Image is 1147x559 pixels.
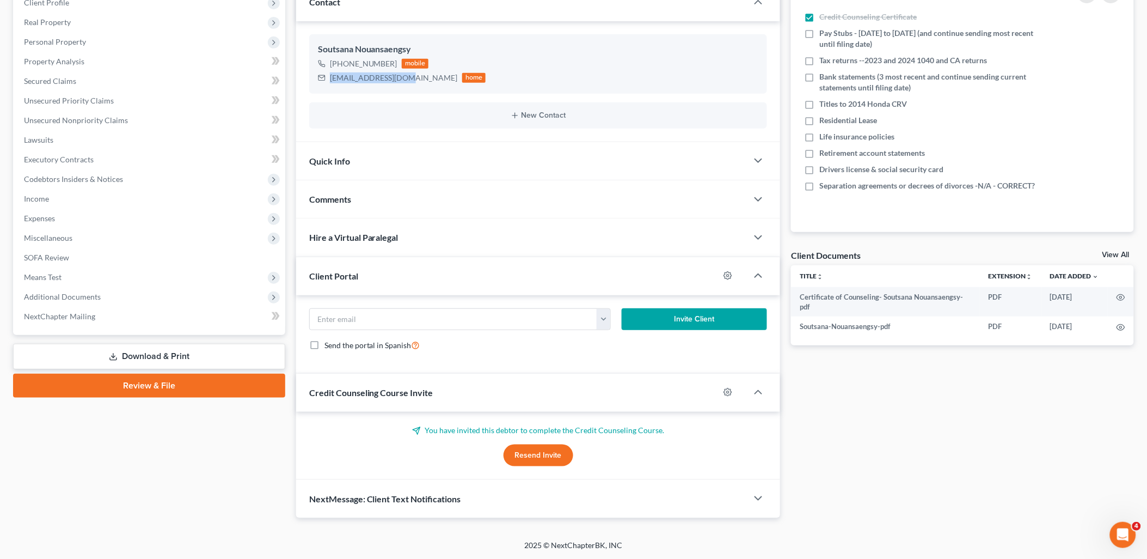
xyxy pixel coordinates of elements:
td: PDF [980,287,1041,317]
i: expand_more [1093,274,1099,280]
span: SOFA Review [24,253,69,262]
span: Residential Lease [819,115,877,126]
button: New Contact [318,111,759,120]
div: Client Documents [791,250,861,261]
span: Income [24,194,49,203]
a: Titleunfold_more [800,272,823,280]
span: 4 [1132,522,1141,531]
iframe: Intercom live chat [1110,522,1136,548]
span: Unsecured Priority Claims [24,96,114,105]
span: Expenses [24,214,55,223]
a: Unsecured Priority Claims [15,91,285,111]
a: Extensionunfold_more [989,272,1033,280]
input: Enter email [310,309,598,330]
span: Personal Property [24,37,86,46]
span: Means Test [24,272,62,282]
span: Executory Contracts [24,155,94,164]
td: PDF [980,317,1041,336]
span: Separation agreements or decrees of divorces -N/A - CORRECT? [819,180,1035,191]
span: Credit Counseling Course Invite [309,387,433,398]
a: Review & File [13,374,285,398]
a: Lawsuits [15,130,285,150]
div: mobile [402,59,429,69]
span: Send the portal in Spanish [324,341,412,350]
span: Credit Counseling Certificate [819,11,917,22]
span: Life insurance policies [819,131,894,142]
i: unfold_more [1026,274,1033,280]
a: Unsecured Nonpriority Claims [15,111,285,130]
button: Invite Client [622,308,767,330]
span: Additional Documents [24,292,101,301]
span: Comments [309,194,351,204]
td: [DATE] [1041,317,1108,336]
span: Tax returns --2023 and 2024 1040 and CA returns [819,55,987,66]
span: Property Analysis [24,57,84,66]
a: NextChapter Mailing [15,307,285,326]
span: Pay Stubs - [DATE] to [DATE] (and continue sending most recent until filing date) [819,28,1039,50]
p: You have invited this debtor to complete the Credit Counseling Course. [309,425,768,436]
div: [EMAIL_ADDRESS][DOMAIN_NAME] [330,72,458,83]
span: Lawsuits [24,135,53,144]
td: [DATE] [1041,287,1108,317]
a: Download & Print [13,344,285,369]
span: Client Portal [309,271,358,281]
span: Real Property [24,17,71,27]
span: Miscellaneous [24,233,72,242]
div: home [462,73,486,83]
span: Titles to 2014 Honda CRV [819,99,907,110]
span: NextChapter Mailing [24,312,95,321]
td: Certificate of Counseling- Soutsana Nouansaengsy-pdf [791,287,980,317]
a: View All [1102,251,1130,259]
span: Retirement account statements [819,148,925,159]
span: Drivers license & social security card [819,164,943,175]
span: Secured Claims [24,76,76,86]
a: Property Analysis [15,52,285,71]
a: SOFA Review [15,248,285,268]
td: Soutsana-Nouansaengsy-pdf [791,317,980,336]
span: Bank statements (3 most recent and continue sending current statements until filing date) [819,71,1039,93]
a: Secured Claims [15,71,285,91]
span: Hire a Virtual Paralegal [309,232,398,242]
span: Codebtors Insiders & Notices [24,174,123,184]
div: Soutsana Nouansaengsy [318,43,759,56]
a: Executory Contracts [15,150,285,169]
div: [PHONE_NUMBER] [330,58,397,69]
i: unfold_more [817,274,823,280]
button: Resend Invite [504,445,573,466]
span: NextMessage: Client Text Notifications [309,494,461,504]
span: Quick Info [309,156,350,166]
span: Unsecured Nonpriority Claims [24,116,128,125]
a: Date Added expand_more [1050,272,1099,280]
